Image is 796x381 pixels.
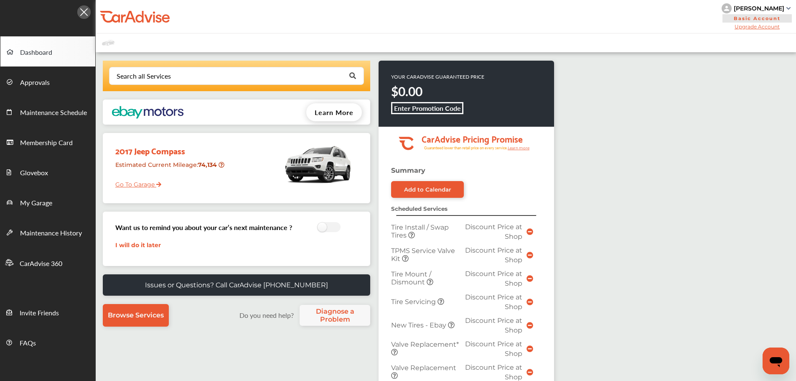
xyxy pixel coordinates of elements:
span: Tire Servicing [391,298,437,306]
img: placeholder_car.fcab19be.svg [102,38,114,48]
span: Invite Friends [20,308,59,319]
span: New Tires - Ebay [391,321,448,329]
span: Maintenance History [20,228,82,239]
span: FAQs [20,338,36,349]
strong: 74,134 [198,161,219,169]
span: Valve Replacement [391,364,456,372]
a: Browse Services [103,304,169,327]
span: Maintenance Schedule [20,107,87,118]
div: Search all Services [117,73,171,79]
label: Do you need help? [235,310,298,320]
span: Glovebox [20,168,48,179]
iframe: Button to launch messaging window [763,348,789,374]
a: Maintenance History [0,217,95,247]
a: Approvals [0,66,95,97]
img: mobile_11379_st0640_046.jpg [282,137,353,192]
span: Valve Replacement* [391,340,459,348]
span: Discount Price at Shop [465,270,522,287]
a: Add to Calendar [391,181,464,198]
span: Tire Install / Swap Tires [391,223,449,239]
tspan: CarAdvise Pricing Promise [422,131,523,146]
a: Membership Card [0,127,95,157]
span: Dashboard [20,47,52,58]
span: Learn More [315,107,353,117]
tspan: Guaranteed lower than retail price on every service. [424,145,508,151]
span: Approvals [20,77,50,88]
span: Browse Services [108,311,164,319]
span: My Garage [20,198,52,209]
img: Icon.5fd9dcc7.svg [77,5,91,19]
div: [PERSON_NAME] [734,5,784,12]
img: sCxJUJ+qAmfqhQGDUl18vwLg4ZYJ6CxN7XmbOMBAAAAAElFTkSuQmCC [786,7,791,10]
a: Go To Garage [109,174,161,190]
span: Discount Price at Shop [465,293,522,311]
tspan: Learn more [508,146,530,150]
span: Tire Mount / Dismount [391,270,431,286]
a: Glovebox [0,157,95,187]
a: Diagnose a Problem [300,305,370,326]
a: My Garage [0,187,95,217]
span: Discount Price at Shop [465,223,522,240]
span: Upgrade Account [722,23,793,30]
a: I will do it later [115,241,161,249]
span: Discount Price at Shop [465,363,522,381]
span: TPMS Service Valve Kit [391,247,455,263]
span: Discount Price at Shop [465,340,522,358]
b: Enter Promotion Code [394,103,461,113]
a: Maintenance Schedule [0,97,95,127]
a: Issues or Questions? Call CarAdvise [PHONE_NUMBER] [103,274,370,296]
span: CarAdvise 360 [20,258,62,269]
p: Issues or Questions? Call CarAdvise [PHONE_NUMBER] [145,281,328,289]
a: Dashboard [0,36,95,66]
div: Add to Calendar [404,186,451,193]
span: Discount Price at Shop [465,246,522,264]
strong: Summary [391,166,425,174]
span: Diagnose a Problem [304,307,366,323]
img: knH8PDtVvWoAbQRylUukY18CTiRevjo20fAtgn5MLBQj4uumYvk2MzTtcAIzfGAtb1XOLVMAvhLuqoNAbL4reqehy0jehNKdM... [722,3,732,13]
div: Estimated Current Mileage : [109,158,231,179]
strong: Scheduled Services [391,205,448,212]
strong: $0.00 [391,82,422,100]
p: YOUR CARADVISE GUARANTEED PRICE [391,73,484,80]
h3: Want us to remind you about your car’s next maintenance ? [115,222,292,232]
span: Basic Account [722,14,792,23]
div: 2017 Jeep Compass [109,137,231,158]
span: Discount Price at Shop [465,317,522,334]
span: Membership Card [20,138,73,148]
